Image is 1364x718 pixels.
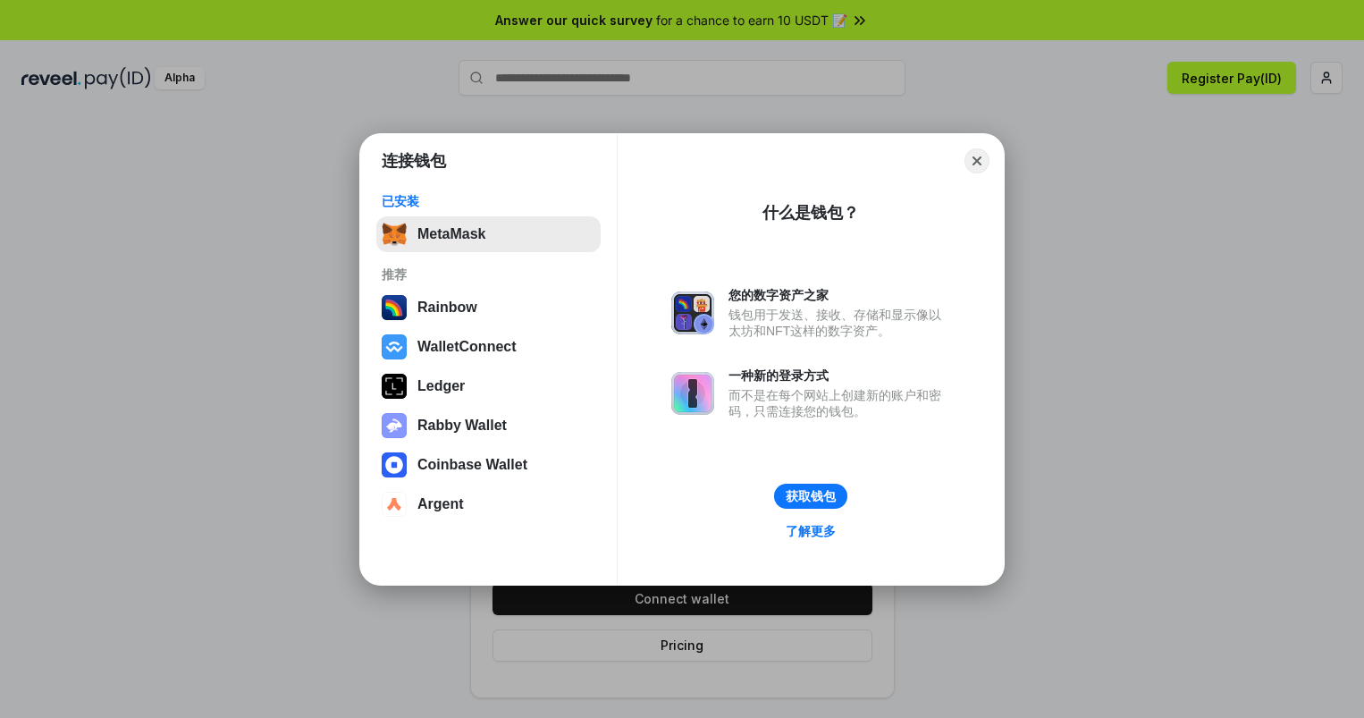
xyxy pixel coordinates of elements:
div: 获取钱包 [786,488,836,504]
div: 已安装 [382,193,595,209]
div: Ledger [417,378,465,394]
div: Rainbow [417,300,477,316]
h1: 连接钱包 [382,150,446,172]
button: MetaMask [376,216,601,252]
button: WalletConnect [376,329,601,365]
img: svg+xml,%3Csvg%20xmlns%3D%22http%3A%2F%2Fwww.w3.org%2F2000%2Fsvg%22%20fill%3D%22none%22%20viewBox... [671,372,714,415]
div: 推荐 [382,266,595,283]
div: 一种新的登录方式 [728,367,950,384]
button: Rainbow [376,290,601,325]
div: 您的数字资产之家 [728,287,950,303]
img: svg+xml,%3Csvg%20xmlns%3D%22http%3A%2F%2Fwww.w3.org%2F2000%2Fsvg%22%20width%3D%2228%22%20height%3... [382,374,407,399]
button: Argent [376,486,601,522]
div: WalletConnect [417,339,517,355]
div: 而不是在每个网站上创建新的账户和密码，只需连接您的钱包。 [728,387,950,419]
img: svg+xml,%3Csvg%20width%3D%22120%22%20height%3D%22120%22%20viewBox%3D%220%200%20120%20120%22%20fil... [382,295,407,320]
div: 了解更多 [786,523,836,539]
button: Rabby Wallet [376,408,601,443]
div: Rabby Wallet [417,418,507,434]
a: 了解更多 [775,519,846,543]
button: Ledger [376,368,601,404]
img: svg+xml,%3Csvg%20width%3D%2228%22%20height%3D%2228%22%20viewBox%3D%220%200%2028%2028%22%20fill%3D... [382,492,407,517]
div: Argent [417,496,464,512]
button: Coinbase Wallet [376,447,601,483]
div: 钱包用于发送、接收、存储和显示像以太坊和NFT这样的数字资产。 [728,307,950,339]
div: MetaMask [417,226,485,242]
button: 获取钱包 [774,484,847,509]
img: svg+xml,%3Csvg%20xmlns%3D%22http%3A%2F%2Fwww.w3.org%2F2000%2Fsvg%22%20fill%3D%22none%22%20viewBox... [382,413,407,438]
img: svg+xml,%3Csvg%20xmlns%3D%22http%3A%2F%2Fwww.w3.org%2F2000%2Fsvg%22%20fill%3D%22none%22%20viewBox... [671,291,714,334]
div: Coinbase Wallet [417,457,527,473]
button: Close [964,148,989,173]
img: svg+xml,%3Csvg%20width%3D%2228%22%20height%3D%2228%22%20viewBox%3D%220%200%2028%2028%22%20fill%3D... [382,334,407,359]
div: 什么是钱包？ [762,202,859,224]
img: svg+xml,%3Csvg%20fill%3D%22none%22%20height%3D%2233%22%20viewBox%3D%220%200%2035%2033%22%20width%... [382,222,407,247]
img: svg+xml,%3Csvg%20width%3D%2228%22%20height%3D%2228%22%20viewBox%3D%220%200%2028%2028%22%20fill%3D... [382,452,407,477]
